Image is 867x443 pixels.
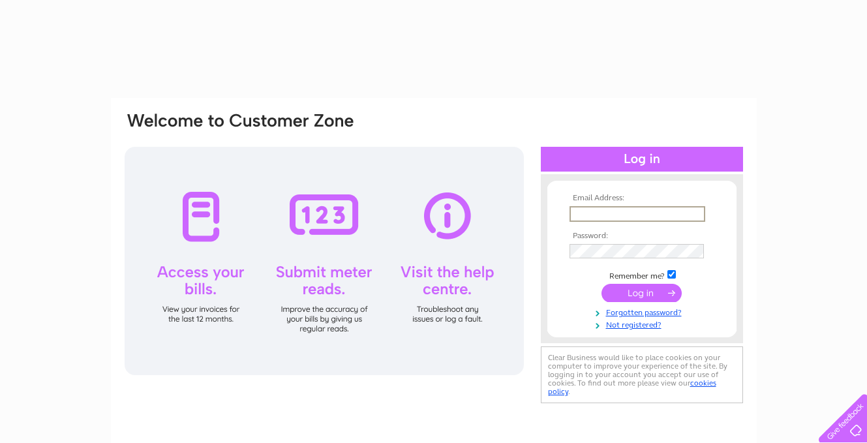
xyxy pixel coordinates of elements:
th: Email Address: [566,194,718,203]
input: Submit [601,284,682,302]
a: Not registered? [570,318,718,330]
div: Clear Business would like to place cookies on your computer to improve your experience of the sit... [541,346,743,403]
td: Remember me? [566,268,718,281]
a: Forgotten password? [570,305,718,318]
a: cookies policy [548,378,716,396]
th: Password: [566,232,718,241]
